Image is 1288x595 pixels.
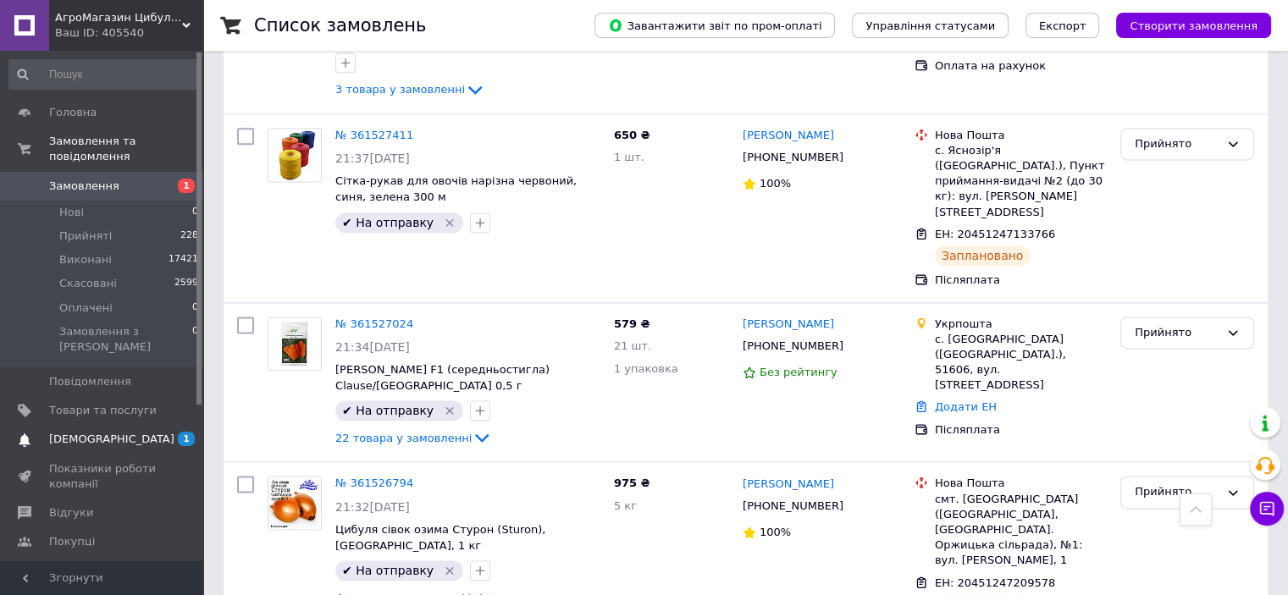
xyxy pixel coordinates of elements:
[743,128,834,144] a: [PERSON_NAME]
[335,431,492,443] a: 22 товара у замовленні
[935,273,1107,288] div: Післяплата
[760,366,837,378] span: Без рейтингу
[614,317,650,330] span: 579 ₴
[192,205,198,220] span: 0
[268,129,321,181] img: Фото товару
[935,143,1107,220] div: с. Яснозір'я ([GEOGRAPHIC_DATA].), Пункт приймання-видачі №2 (до 30 кг): вул. [PERSON_NAME][STREE...
[49,134,203,164] span: Замовлення та повідомлення
[852,13,1009,38] button: Управління статусами
[169,252,198,267] span: 17421
[342,216,434,229] span: ✔ На отправку
[614,499,637,512] span: 5 кг
[55,25,203,41] div: Ваш ID: 405540
[335,477,413,489] a: № 361526794
[743,499,843,512] span: [PHONE_NUMBER]
[743,317,834,333] a: [PERSON_NAME]
[614,477,650,489] span: 975 ₴
[335,317,413,330] a: № 361527024
[1250,492,1284,526] button: Чат з покупцем
[49,432,174,447] span: [DEMOGRAPHIC_DATA]
[335,129,413,141] a: № 361527411
[935,58,1107,74] div: Оплата на рахунок
[8,59,200,90] input: Пошук
[342,404,434,417] span: ✔ На отправку
[743,151,843,163] span: [PHONE_NUMBER]
[935,400,997,413] a: Додати ЕН
[760,177,791,190] span: 100%
[49,374,131,389] span: Повідомлення
[49,179,119,194] span: Замовлення
[268,477,321,529] img: Фото товару
[268,317,321,370] img: Фото товару
[49,403,157,418] span: Товари та послуги
[192,300,198,316] span: 0
[1025,13,1100,38] button: Експорт
[743,477,834,493] a: [PERSON_NAME]
[174,276,198,291] span: 2599
[335,500,410,514] span: 21:32[DATE]
[614,129,650,141] span: 650 ₴
[192,324,198,355] span: 0
[1099,19,1271,31] a: Створити замовлення
[935,245,1031,266] div: Заплановано
[49,461,157,492] span: Показники роботи компанії
[608,18,821,33] span: Завантажити звіт по пром-оплаті
[1039,19,1086,32] span: Експорт
[180,229,198,244] span: 228
[59,276,117,291] span: Скасовані
[342,564,434,577] span: ✔ На отправку
[935,228,1055,240] span: ЕН: 20451247133766
[594,13,835,38] button: Завантажити звіт по пром-оплаті
[335,174,577,203] a: Сітка-рукав для овочів нарізна червоний, синя, зелена 300 м
[268,317,322,371] a: Фото товару
[335,340,410,354] span: 21:34[DATE]
[335,152,410,165] span: 21:37[DATE]
[59,324,192,355] span: Замовлення з [PERSON_NAME]
[865,19,995,32] span: Управління статусами
[59,300,113,316] span: Оплачені
[1135,483,1219,501] div: Прийнято
[335,82,465,95] span: 3 товара у замовленні
[49,105,97,120] span: Головна
[743,339,843,352] span: [PHONE_NUMBER]
[178,179,195,193] span: 1
[935,576,1055,589] span: ЕН: 20451247209578
[443,404,456,417] svg: Видалити мітку
[59,229,112,244] span: Прийняті
[335,82,485,95] a: 3 товара у замовленні
[55,10,182,25] span: АгроМагазин Цибулинка (Все для Саду та Городу)
[935,476,1107,491] div: Нова Пошта
[59,205,84,220] span: Нові
[49,505,93,521] span: Відгуки
[935,128,1107,143] div: Нова Пошта
[335,523,545,552] a: Цибуля сівок озима Стурон (Sturon), [GEOGRAPHIC_DATA], 1 кг
[614,339,651,352] span: 21 шт.
[614,151,644,163] span: 1 шт.
[935,317,1107,332] div: Укрпошта
[443,564,456,577] svg: Видалити мітку
[935,332,1107,394] div: с. [GEOGRAPHIC_DATA] ([GEOGRAPHIC_DATA].), 51606, вул. [STREET_ADDRESS]
[59,252,112,267] span: Виконані
[178,432,195,446] span: 1
[443,216,456,229] svg: Видалити мітку
[1135,135,1219,153] div: Прийнято
[935,422,1107,438] div: Післяплата
[1135,324,1219,342] div: Прийнято
[335,431,472,443] span: 22 товара у замовленні
[268,476,322,530] a: Фото товару
[335,363,550,392] a: [PERSON_NAME] F1 (середньостигла) Clause/[GEOGRAPHIC_DATA] 0,5 г
[1130,19,1258,32] span: Створити замовлення
[254,15,426,36] h1: Список замовлень
[268,128,322,182] a: Фото товару
[614,362,678,375] span: 1 упаковка
[760,526,791,538] span: 100%
[49,534,95,549] span: Покупці
[1116,13,1271,38] button: Створити замовлення
[935,492,1107,569] div: смт. [GEOGRAPHIC_DATA] ([GEOGRAPHIC_DATA], [GEOGRAPHIC_DATA]. Оржицька сільрада), №1: вул. [PERSO...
